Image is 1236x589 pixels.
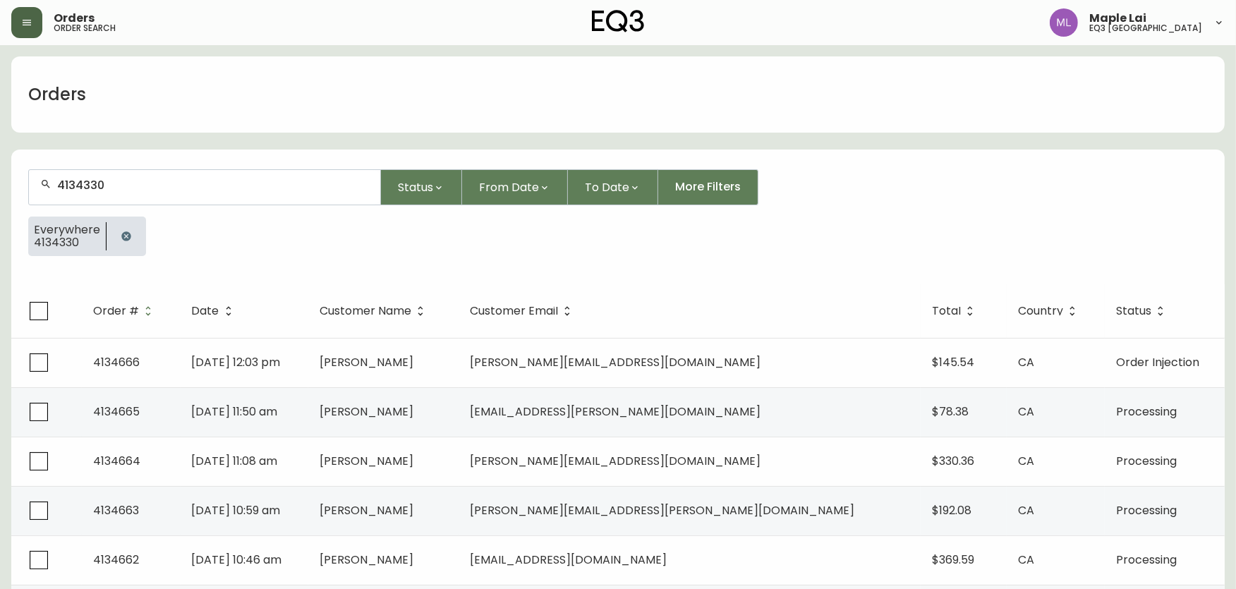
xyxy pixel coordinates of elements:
span: [EMAIL_ADDRESS][DOMAIN_NAME] [470,552,667,568]
h1: Orders [28,83,86,107]
span: [PERSON_NAME] [320,403,413,420]
span: Processing [1116,403,1177,420]
span: Customer Name [320,307,411,315]
input: Search [57,178,369,192]
span: $330.36 [932,453,974,469]
span: 4134664 [93,453,140,469]
span: [PERSON_NAME] [320,552,413,568]
span: [DATE] 11:08 am [192,453,278,469]
span: [PERSON_NAME] [320,354,413,370]
span: CA [1018,354,1034,370]
span: Customer Name [320,305,430,317]
img: 61e28cffcf8cc9f4e300d877dd684943 [1050,8,1078,37]
span: [DATE] 10:46 am [192,552,282,568]
span: [DATE] 11:50 am [192,403,278,420]
button: Status [381,169,462,205]
span: $369.59 [932,552,974,568]
span: Processing [1116,552,1177,568]
span: [PERSON_NAME][EMAIL_ADDRESS][PERSON_NAME][DOMAIN_NAME] [470,502,854,518]
span: From Date [479,178,539,196]
span: CA [1018,502,1034,518]
span: [EMAIL_ADDRESS][PERSON_NAME][DOMAIN_NAME] [470,403,761,420]
span: [PERSON_NAME] [320,502,413,518]
span: Customer Email [470,307,558,315]
span: Maple Lai [1089,13,1146,24]
span: CA [1018,403,1034,420]
span: Status [1116,305,1170,317]
span: More Filters [675,179,741,195]
span: 4134666 [93,354,140,370]
span: 4134662 [93,552,139,568]
span: [PERSON_NAME] [320,453,413,469]
span: Date [192,305,238,317]
span: 4134665 [93,403,140,420]
span: Processing [1116,502,1177,518]
span: Order # [93,305,157,317]
span: Order Injection [1116,354,1199,370]
span: Date [192,307,219,315]
button: From Date [462,169,568,205]
span: To Date [585,178,629,196]
span: 4134330 [34,236,100,249]
span: Status [398,178,433,196]
span: [DATE] 10:59 am [192,502,281,518]
span: Country [1018,307,1063,315]
span: [PERSON_NAME][EMAIL_ADDRESS][DOMAIN_NAME] [470,354,761,370]
h5: eq3 [GEOGRAPHIC_DATA] [1089,24,1202,32]
span: CA [1018,453,1034,469]
span: Everywhere [34,224,100,236]
span: Status [1116,307,1151,315]
span: $78.38 [932,403,969,420]
span: Country [1018,305,1081,317]
span: 4134663 [93,502,139,518]
span: Orders [54,13,95,24]
span: [DATE] 12:03 pm [192,354,281,370]
span: [PERSON_NAME][EMAIL_ADDRESS][DOMAIN_NAME] [470,453,761,469]
h5: order search [54,24,116,32]
span: CA [1018,552,1034,568]
span: $192.08 [932,502,971,518]
button: To Date [568,169,658,205]
span: Total [932,307,961,315]
span: Customer Email [470,305,576,317]
img: logo [592,10,644,32]
span: $145.54 [932,354,974,370]
span: Order # [93,307,139,315]
span: Processing [1116,453,1177,469]
button: More Filters [658,169,758,205]
span: Total [932,305,979,317]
